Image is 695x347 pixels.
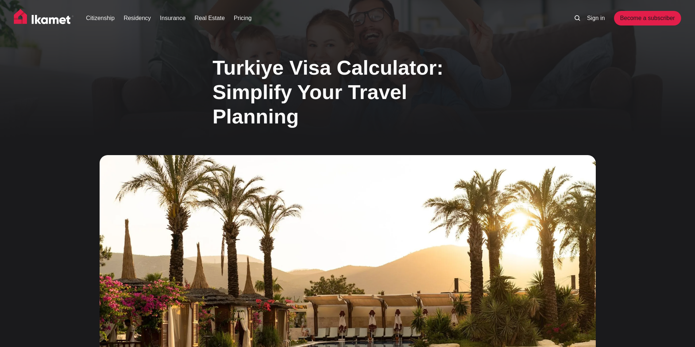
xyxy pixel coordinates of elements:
[614,11,681,25] a: Become a subscriber
[86,14,115,23] a: Citizenship
[587,14,605,23] a: Sign in
[14,9,74,27] img: Ikamet home
[194,14,225,23] a: Real Estate
[124,14,151,23] a: Residency
[213,55,483,129] h1: Turkiye Visa Calculator: Simplify Your Travel Planning
[234,14,252,23] a: Pricing
[160,14,185,23] a: Insurance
